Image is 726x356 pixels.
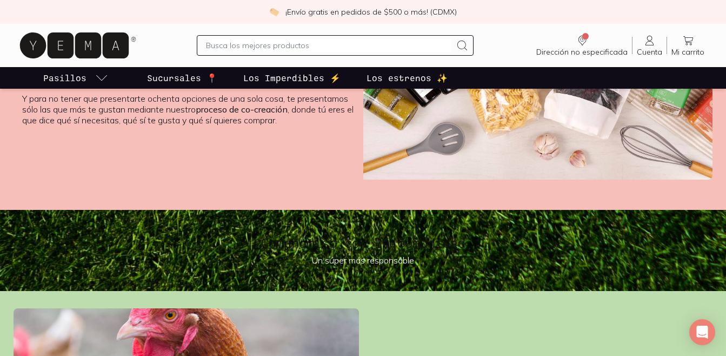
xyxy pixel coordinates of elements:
span: Dirección no especificada [536,47,628,57]
p: Pasillos [43,71,86,84]
a: Sucursales 📍 [145,67,219,89]
span: Cuenta [637,47,662,57]
p: Los estrenos ✨ [367,71,448,84]
div: Open Intercom Messenger [689,319,715,345]
a: Dirección no especificada [532,34,632,57]
a: pasillo-todos-link [41,67,110,89]
p: ¡Envío gratis en pedidos de $500 o más! (CDMX) [285,6,457,17]
a: Los Imperdibles ⚡️ [241,67,343,89]
h2: Compromiso con la comunidad [223,236,504,250]
a: Cuenta [632,34,667,57]
p: Sucursales 📍 [147,71,217,84]
a: Mi carrito [667,34,709,57]
b: proceso de co-creación [196,104,288,115]
input: Busca los mejores productos [206,39,451,52]
div: Un súper más responsable [223,255,504,266]
span: Mi carrito [671,47,704,57]
p: Los Imperdibles ⚡️ [243,71,341,84]
img: check [269,7,279,17]
a: Los estrenos ✨ [364,67,450,89]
